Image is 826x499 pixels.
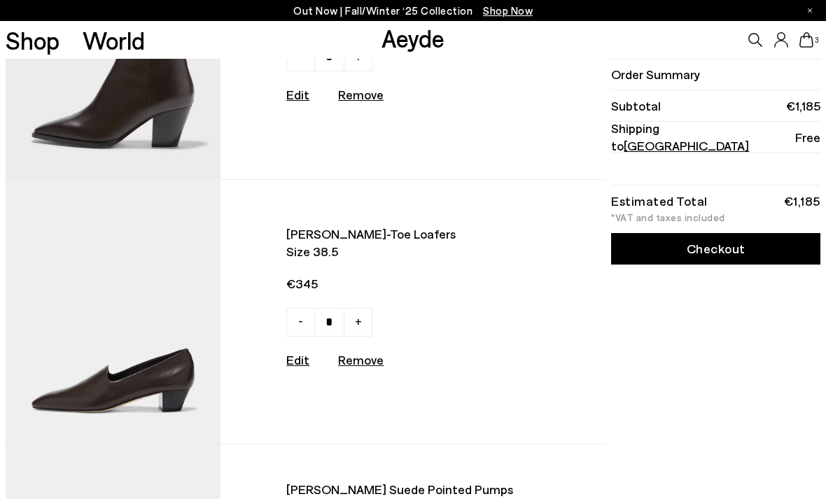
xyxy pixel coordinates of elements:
[355,312,362,329] span: +
[611,233,820,265] a: Checkout
[293,2,533,20] p: Out Now | Fall/Winter ‘25 Collection
[624,138,749,153] span: [GEOGRAPHIC_DATA]
[611,196,708,206] div: Estimated Total
[799,32,813,48] a: 3
[6,28,59,52] a: Shop
[611,90,820,122] li: Subtotal
[344,308,372,337] a: +
[286,308,315,337] a: -
[611,213,820,223] div: *VAT and taxes included
[286,225,520,243] span: [PERSON_NAME]-toe loafers
[338,352,384,367] u: Remove
[286,243,520,260] span: Size 38.5
[784,196,820,206] div: €1,185
[6,180,220,444] img: AEYDE_GABBYNAPPALEATHERMOKA_1_580x.jpg
[286,275,520,293] span: €345
[611,120,795,155] span: Shipping to
[286,352,309,367] a: Edit
[611,59,820,90] li: Order Summary
[381,23,444,52] a: Aeyde
[786,97,820,115] span: €1,185
[286,481,520,498] span: [PERSON_NAME] suede pointed pumps
[298,312,303,329] span: -
[813,36,820,44] span: 3
[483,4,533,17] span: Navigate to /collections/new-in
[286,87,309,102] a: Edit
[83,28,145,52] a: World
[795,129,820,146] span: Free
[338,87,384,102] u: Remove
